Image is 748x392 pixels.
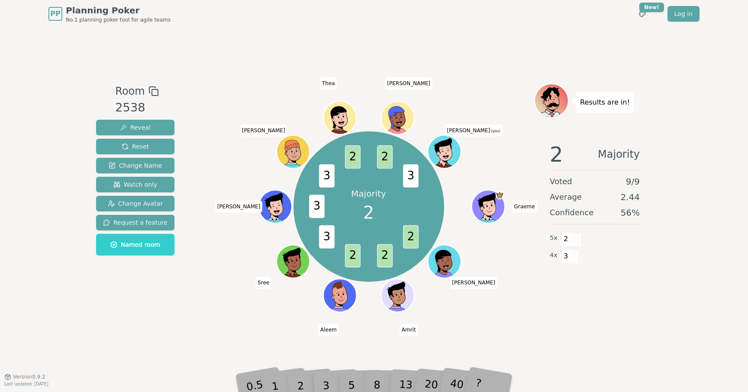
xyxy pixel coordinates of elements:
[320,77,337,89] span: Click to change your name
[103,218,168,227] span: Request a feature
[96,139,174,154] button: Reset
[639,3,664,12] div: New!
[561,249,571,264] span: 3
[377,244,393,268] span: 2
[109,161,162,170] span: Change Name
[215,201,263,213] span: Click to change your name
[598,144,640,165] span: Majority
[450,277,497,289] span: Click to change your name
[319,164,334,188] span: 3
[621,207,640,219] span: 56 %
[351,188,386,200] p: Majority
[363,200,374,226] span: 2
[377,145,393,169] span: 2
[115,83,145,99] span: Room
[50,9,60,19] span: PP
[108,199,163,208] span: Change Avatar
[66,4,171,16] span: Planning Poker
[13,373,45,380] span: Version 0.9.2
[4,382,48,386] span: Last updated: [DATE]
[309,195,325,218] span: 3
[96,196,174,211] button: Change Avatar
[429,136,460,167] button: Click to change your avatar
[403,225,419,249] span: 2
[550,191,582,203] span: Average
[319,225,334,249] span: 3
[385,77,432,89] span: Click to change your name
[66,16,171,23] span: No.1 planning poker tool for agile teams
[110,240,160,249] span: Named room
[115,99,158,117] div: 2538
[626,175,640,188] span: 9 / 9
[550,233,558,243] span: 5 x
[403,164,419,188] span: 3
[620,191,640,203] span: 2.44
[122,142,149,151] span: Reset
[550,175,572,188] span: Voted
[445,124,503,136] span: Click to change your name
[635,6,650,22] button: New!
[667,6,700,22] a: Log in
[240,124,287,136] span: Click to change your name
[400,324,418,336] span: Click to change your name
[96,158,174,173] button: Change Name
[120,123,151,132] span: Reveal
[96,234,174,255] button: Named room
[495,191,503,199] span: Graeme is the host
[255,277,271,289] span: Click to change your name
[4,373,45,380] button: Version0.9.2
[113,180,158,189] span: Watch only
[96,215,174,230] button: Request a feature
[550,207,593,219] span: Confidence
[550,251,558,260] span: 4 x
[561,232,571,246] span: 2
[318,324,339,336] span: Click to change your name
[48,4,171,23] a: PPPlanning PokerNo.1 planning poker tool for agile teams
[345,244,360,268] span: 2
[550,144,563,165] span: 2
[96,177,174,192] button: Watch only
[345,145,360,169] span: 2
[490,129,500,133] span: (you)
[96,120,174,135] button: Reveal
[580,96,630,108] p: Results are in!
[512,201,537,213] span: Click to change your name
